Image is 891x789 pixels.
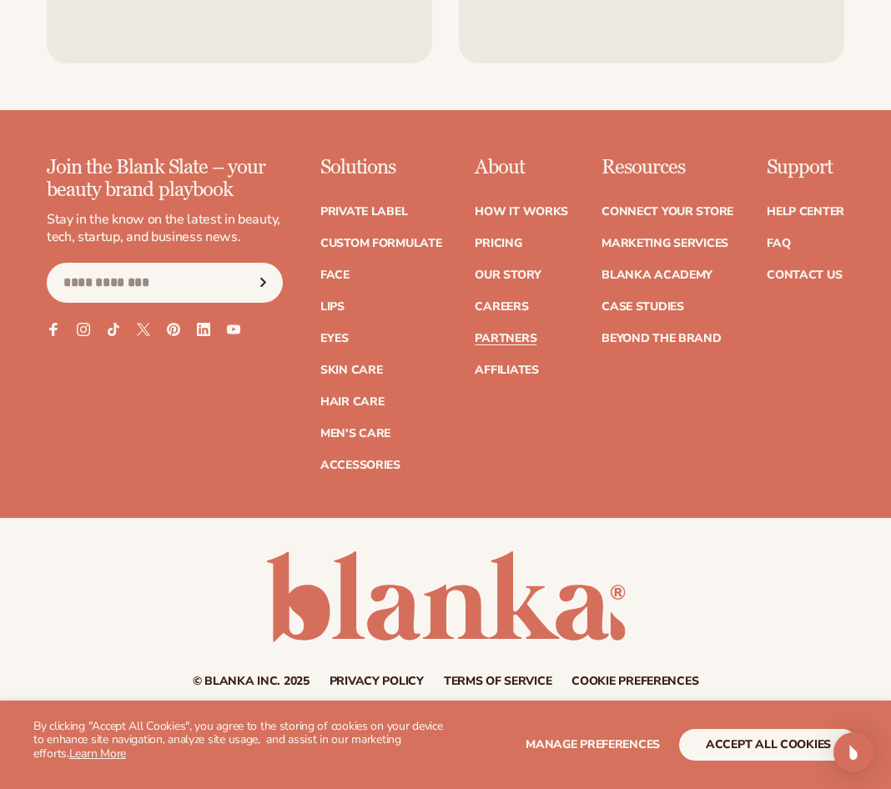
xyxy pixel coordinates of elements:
[571,676,698,687] a: Cookie preferences
[475,157,568,178] p: About
[679,729,858,761] button: accept all cookies
[526,736,660,752] span: Manage preferences
[69,746,126,761] a: Learn More
[320,206,407,218] a: Private label
[602,238,728,249] a: Marketing services
[47,211,283,246] p: Stay in the know on the latest in beauty, tech, startup, and business news.
[602,206,733,218] a: Connect your store
[444,676,552,687] a: Terms of service
[320,269,350,281] a: Face
[767,157,844,178] p: Support
[767,269,842,281] a: Contact Us
[475,364,538,376] a: Affiliates
[320,364,382,376] a: Skin Care
[602,157,733,178] p: Resources
[320,157,442,178] p: Solutions
[475,269,541,281] a: Our Story
[602,301,684,313] a: Case Studies
[47,157,283,201] p: Join the Blank Slate – your beauty brand playbook
[320,396,384,408] a: Hair Care
[320,333,349,344] a: Eyes
[475,301,528,313] a: Careers
[320,301,345,313] a: Lips
[767,238,790,249] a: FAQ
[4,645,15,656] input: I agree to receive other communications from [GEOGRAPHIC_DATA].*
[320,460,400,471] a: Accessories
[21,642,515,657] span: I agree to receive other communications from [GEOGRAPHIC_DATA].
[526,729,660,761] button: Manage preferences
[330,676,424,687] a: Privacy policy
[320,428,390,440] a: Men's Care
[475,333,536,344] a: Partners
[602,333,722,344] a: Beyond the brand
[320,238,442,249] a: Custom formulate
[475,238,521,249] a: Pricing
[602,269,712,281] a: Blanka Academy
[767,206,844,218] a: Help Center
[193,673,310,689] small: © Blanka Inc. 2025
[833,732,873,772] div: Open Intercom Messenger
[33,720,445,761] p: By clicking "Accept All Cookies", you agree to the storing of cookies on your device to enhance s...
[475,206,568,218] a: How It Works
[245,263,282,303] button: Subscribe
